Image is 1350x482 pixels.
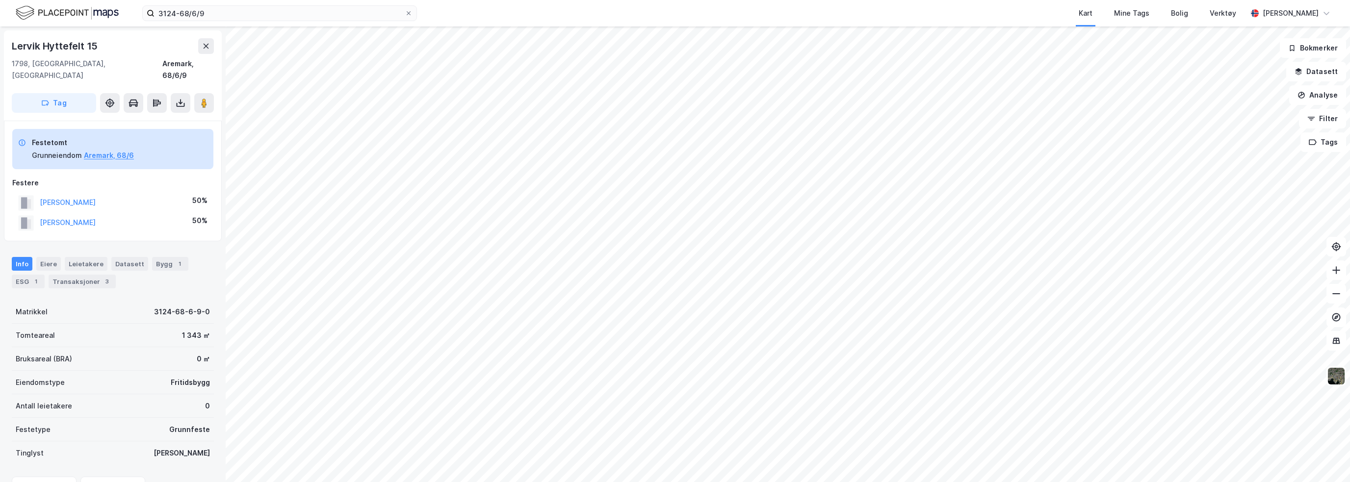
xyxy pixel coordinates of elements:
[1079,7,1092,19] div: Kart
[16,400,72,412] div: Antall leietakere
[1114,7,1149,19] div: Mine Tags
[1280,38,1346,58] button: Bokmerker
[16,424,51,435] div: Festetype
[155,6,405,21] input: Søk på adresse, matrikkel, gårdeiere, leietakere eller personer
[31,277,41,286] div: 1
[1300,132,1346,152] button: Tags
[49,275,116,288] div: Transaksjoner
[102,277,112,286] div: 3
[162,58,214,81] div: Aremark, 68/6/9
[1301,435,1350,482] iframe: Chat Widget
[1210,7,1236,19] div: Verktøy
[12,58,162,81] div: 1798, [GEOGRAPHIC_DATA], [GEOGRAPHIC_DATA]
[12,177,213,189] div: Festere
[1171,7,1188,19] div: Bolig
[152,257,188,271] div: Bygg
[65,257,107,271] div: Leietakere
[1301,435,1350,482] div: Kontrollprogram for chat
[32,150,82,161] div: Grunneiendom
[1299,109,1346,128] button: Filter
[16,447,44,459] div: Tinglyst
[1286,62,1346,81] button: Datasett
[16,330,55,341] div: Tomteareal
[154,447,210,459] div: [PERSON_NAME]
[205,400,210,412] div: 0
[12,275,45,288] div: ESG
[12,38,100,54] div: Lervik Hyttefelt 15
[16,377,65,388] div: Eiendomstype
[154,306,210,318] div: 3124-68-6-9-0
[1289,85,1346,105] button: Analyse
[32,137,134,149] div: Festetomt
[12,257,32,271] div: Info
[1263,7,1319,19] div: [PERSON_NAME]
[171,377,210,388] div: Fritidsbygg
[16,4,119,22] img: logo.f888ab2527a4732fd821a326f86c7f29.svg
[169,424,210,435] div: Grunnfeste
[36,257,61,271] div: Eiere
[12,93,96,113] button: Tag
[111,257,148,271] div: Datasett
[1327,367,1346,385] img: 9k=
[175,259,184,269] div: 1
[16,353,72,365] div: Bruksareal (BRA)
[84,150,134,161] button: Aremark, 68/6
[192,215,208,227] div: 50%
[192,195,208,206] div: 50%
[182,330,210,341] div: 1 343 ㎡
[197,353,210,365] div: 0 ㎡
[16,306,48,318] div: Matrikkel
